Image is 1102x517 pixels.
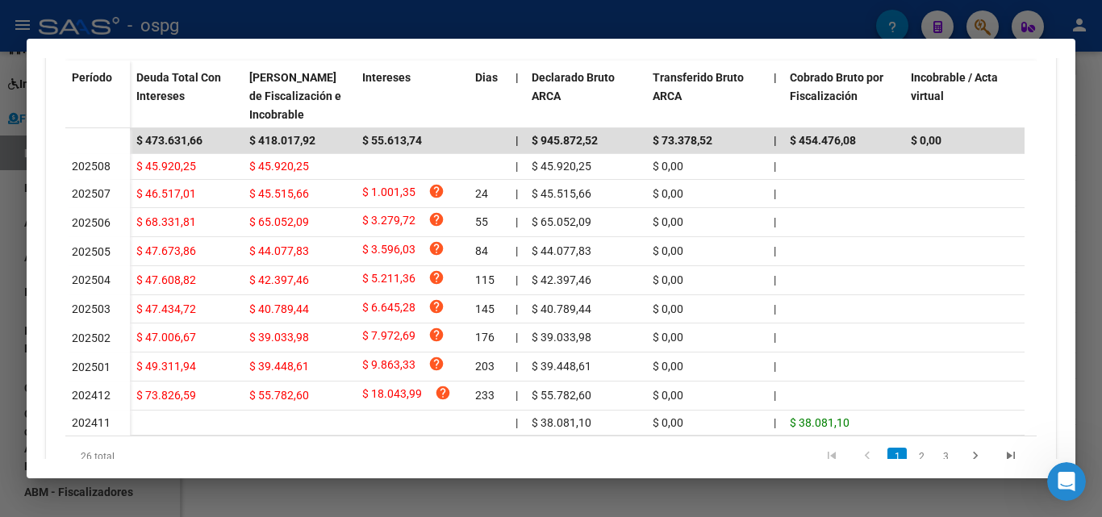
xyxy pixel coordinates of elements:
[532,215,591,228] span: $ 65.052,09
[909,443,933,470] li: page 2
[136,302,196,315] span: $ 47.434,72
[475,389,495,402] span: 233
[525,60,646,131] datatable-header-cell: Declarado Bruto ARCA
[428,298,445,315] i: help
[249,302,309,315] span: $ 40.789,44
[653,360,683,373] span: $ 0,00
[516,215,518,228] span: |
[767,60,783,131] datatable-header-cell: |
[774,71,777,84] span: |
[72,216,111,229] span: 202506
[249,160,309,173] span: $ 45.920,25
[774,215,776,228] span: |
[249,244,309,257] span: $ 44.077,83
[911,71,998,102] span: Incobrable / Acta virtual
[475,273,495,286] span: 115
[774,389,776,402] span: |
[362,298,415,320] span: $ 6.645,28
[774,244,776,257] span: |
[356,60,469,131] datatable-header-cell: Intereses
[72,187,111,200] span: 202507
[653,331,683,344] span: $ 0,00
[475,244,488,257] span: 84
[362,269,415,291] span: $ 5.211,36
[532,160,591,173] span: $ 45.920,25
[362,183,415,205] span: $ 1.001,35
[435,385,451,401] i: help
[243,60,356,131] datatable-header-cell: Deuda Bruta Neto de Fiscalización e Incobrable
[475,215,488,228] span: 55
[774,273,776,286] span: |
[532,134,598,147] span: $ 945.872,52
[475,360,495,373] span: 203
[933,443,958,470] li: page 3
[532,71,615,102] span: Declarado Bruto ARCA
[532,187,591,200] span: $ 45.515,66
[783,60,904,131] datatable-header-cell: Cobrado Bruto por Fiscalización
[960,448,991,465] a: go to next page
[516,244,518,257] span: |
[774,331,776,344] span: |
[136,273,196,286] span: $ 47.608,82
[136,360,196,373] span: $ 49.311,94
[887,448,907,465] a: 1
[774,302,776,315] span: |
[516,331,518,344] span: |
[249,215,309,228] span: $ 65.052,09
[428,240,445,256] i: help
[516,160,518,173] span: |
[532,244,591,257] span: $ 44.077,83
[774,187,776,200] span: |
[475,302,495,315] span: 145
[249,331,309,344] span: $ 39.033,98
[249,360,309,373] span: $ 39.448,61
[136,331,196,344] span: $ 47.006,67
[475,331,495,344] span: 176
[362,211,415,233] span: $ 3.279,72
[428,211,445,227] i: help
[428,327,445,343] i: help
[65,60,130,128] datatable-header-cell: Período
[362,71,411,84] span: Intereses
[72,273,111,286] span: 202504
[72,331,111,344] span: 202502
[653,160,683,173] span: $ 0,00
[362,134,422,147] span: $ 55.613,74
[72,245,111,258] span: 202505
[516,360,518,373] span: |
[532,302,591,315] span: $ 40.789,44
[509,60,525,131] datatable-header-cell: |
[136,187,196,200] span: $ 46.517,01
[72,160,111,173] span: 202508
[790,416,849,429] span: $ 38.081,10
[1047,462,1086,501] iframe: Intercom live chat
[136,389,196,402] span: $ 73.826,59
[852,448,883,465] a: go to previous page
[653,244,683,257] span: $ 0,00
[516,71,519,84] span: |
[790,134,856,147] span: $ 454.476,08
[532,331,591,344] span: $ 39.033,98
[136,134,202,147] span: $ 473.631,66
[428,269,445,286] i: help
[911,134,941,147] span: $ 0,00
[72,302,111,315] span: 202503
[249,134,315,147] span: $ 418.017,92
[475,71,498,84] span: Dias
[136,160,196,173] span: $ 45.920,25
[653,389,683,402] span: $ 0,00
[249,71,341,121] span: [PERSON_NAME] de Fiscalización e Incobrable
[816,448,847,465] a: go to first page
[72,389,111,402] span: 202412
[475,187,488,200] span: 24
[428,356,445,372] i: help
[653,134,712,147] span: $ 73.378,52
[774,360,776,373] span: |
[646,60,767,131] datatable-header-cell: Transferido Bruto ARCA
[653,71,744,102] span: Transferido Bruto ARCA
[362,356,415,377] span: $ 9.863,33
[136,71,221,102] span: Deuda Total Con Intereses
[516,416,518,429] span: |
[362,240,415,262] span: $ 3.596,03
[532,273,591,286] span: $ 42.397,46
